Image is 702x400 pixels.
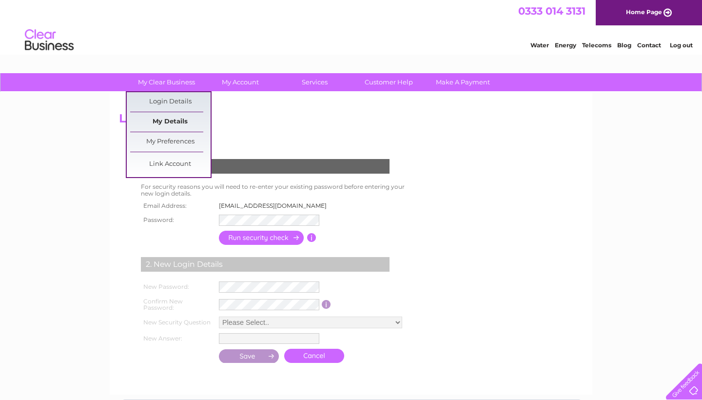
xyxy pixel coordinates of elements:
div: 2. New Login Details [141,257,390,272]
input: Information [307,233,316,242]
a: Telecoms [582,41,611,49]
td: For security reasons you will need to re-enter your existing password before entering your new lo... [138,181,415,200]
th: Email Address: [138,200,216,212]
th: Password: [138,212,216,228]
a: Services [274,73,355,91]
div: Clear Business is a trading name of Verastar Limited (registered in [GEOGRAPHIC_DATA] No. 3667643... [121,5,582,47]
div: 1. Security Check [141,159,390,174]
a: Log out [670,41,693,49]
a: My Preferences [130,132,211,152]
th: New Answer: [138,331,216,346]
a: Customer Help [349,73,429,91]
a: Link Account [130,155,211,174]
a: Contact [637,41,661,49]
th: New Security Question [138,314,216,331]
a: Blog [617,41,631,49]
input: Information [322,300,331,309]
a: My Account [200,73,281,91]
a: 0333 014 3131 [518,5,585,17]
td: [EMAIL_ADDRESS][DOMAIN_NAME] [216,200,335,212]
a: Energy [555,41,576,49]
th: Confirm New Password: [138,295,216,315]
a: My Clear Business [126,73,207,91]
a: Water [530,41,549,49]
input: Submit [219,349,279,363]
h2: Login Details [119,112,583,130]
a: Login Details [130,92,211,112]
img: logo.png [24,25,74,55]
th: New Password: [138,279,216,295]
a: Make A Payment [423,73,503,91]
a: Cancel [284,349,344,363]
a: My Details [130,112,211,132]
